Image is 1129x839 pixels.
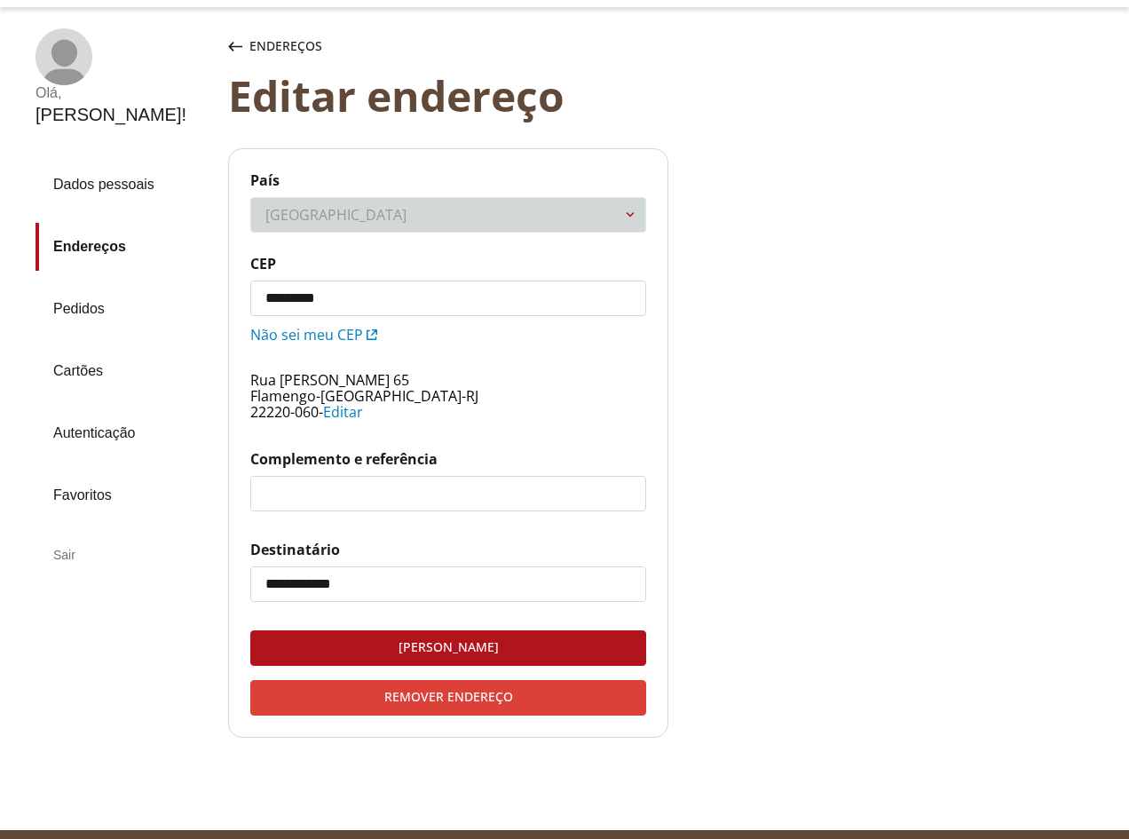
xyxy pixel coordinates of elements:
span: Destinatário [250,540,646,559]
a: Pedidos [36,285,214,333]
div: Sair [36,534,214,576]
button: Remover endereço [250,680,646,716]
div: Remover endereço [251,681,645,715]
input: Complemento e referência [251,477,645,511]
a: Endereços [36,223,214,271]
div: Olá , [36,85,186,101]
a: Dados pessoais [36,161,214,209]
span: Flamengo [250,386,316,406]
a: Favoritos [36,471,214,519]
a: Autenticação [36,409,214,457]
div: [PERSON_NAME] ! [36,105,186,125]
span: Endereços [249,37,322,55]
span: - [316,386,320,406]
span: Complemento e referência [250,449,646,469]
span: Rua [PERSON_NAME] [250,370,390,390]
input: Destinatário [251,567,645,601]
div: Editar endereço [228,71,1129,120]
span: RJ [466,386,478,406]
span: 65 [393,370,409,390]
div: [PERSON_NAME] [251,631,645,665]
span: País [250,170,646,190]
button: Endereços [225,28,326,64]
input: CEP [251,281,645,315]
span: Editar [323,402,363,422]
span: 22220-060 [250,402,319,422]
span: - [462,386,466,406]
a: Cartões [36,347,214,395]
span: CEP [250,254,646,273]
span: [GEOGRAPHIC_DATA] [320,386,462,406]
span: - [319,402,323,422]
a: Não sei meu CEP [250,325,377,344]
button: [PERSON_NAME] [250,630,646,666]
